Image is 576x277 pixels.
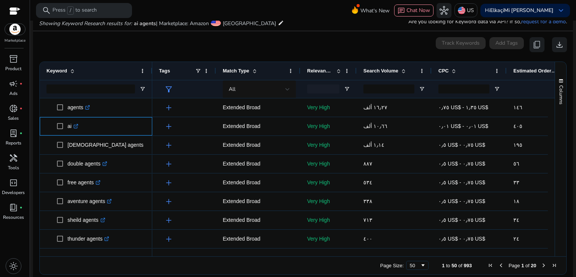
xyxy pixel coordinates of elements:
button: chatChat Now [394,5,433,17]
p: Product [5,65,21,72]
span: fiber_manual_record [19,82,22,85]
p: free agents [67,175,100,190]
button: download [552,37,567,52]
span: add [164,197,173,206]
span: 993 [464,263,472,268]
button: Open Filter Menu [494,86,500,92]
span: 1 [442,263,445,268]
p: ai [67,119,78,134]
span: hub [439,6,448,15]
button: Open Filter Menu [344,86,350,92]
span: fiber_manual_record [19,132,22,135]
span: add [164,235,173,244]
div: Last Page [551,262,557,268]
p: Marketplace [4,38,25,44]
button: Open Filter Menu [419,86,425,92]
p: Sales [8,115,19,122]
span: add [164,122,173,131]
b: ElkaçiMi [PERSON_NAME] [490,7,553,14]
span: ٣٣٨ [363,198,372,204]
span: fiber_manual_record [19,107,22,110]
span: ‏٠٫٥ US$ - ‏٠٫٧٥ US$ [438,179,485,185]
div: 50 [410,263,420,268]
span: filter_alt [164,85,173,94]
div: Page Size [406,261,429,270]
span: chat [397,7,405,15]
span: campaign [9,79,18,88]
span: ‏٠٫٧٥ US$ - ‏١٫٣٥ US$ [438,104,488,110]
span: download [555,40,564,49]
div: Page Size: [380,263,404,268]
button: Open Filter Menu [139,86,145,92]
span: ٤٠٠ [363,236,372,242]
span: / [67,6,74,15]
span: ٨٨٧ [363,161,372,167]
span: of [525,263,529,268]
p: Very High [307,175,350,190]
input: Search Volume Filter Input [363,84,414,93]
span: All [229,86,235,93]
span: ٥٣٤ [363,179,372,185]
span: add [164,141,173,150]
span: CPC [438,68,448,74]
span: Chat Now [406,7,430,14]
p: US [467,4,474,17]
span: of [458,263,462,268]
span: ‏٠٫٥ US$ - ‏٠٫٧٥ US$ [438,236,485,242]
span: handyman [9,154,18,163]
p: Extended Broad [223,212,294,228]
p: [DEMOGRAPHIC_DATA] agents [67,137,150,153]
p: Ads [9,90,18,97]
span: ١٠٫٦٦ ألف [363,123,387,129]
p: Very High [307,119,350,134]
span: ‏٠٫٥ US$ - ‏٠٫٧٥ US$ [438,161,485,167]
span: Tags [159,68,170,74]
span: Relevance Score [307,68,333,74]
input: CPC Filter Input [438,84,489,93]
span: code_blocks [9,178,18,187]
div: First Page [487,262,493,268]
p: thunder agents [67,231,109,247]
span: Search Volume [363,68,398,74]
span: ‏٠٫٥ US$ - ‏٠٫٧٥ US$ [438,198,485,204]
p: Very High [307,156,350,172]
span: Page [508,263,520,268]
span: light_mode [9,262,18,271]
span: add [164,160,173,169]
p: Developers [2,189,25,196]
span: lab_profile [9,129,18,138]
p: Reports [6,140,21,146]
span: ai agents [134,20,156,27]
span: book_4 [9,203,18,212]
p: Very High [307,100,350,115]
span: donut_small [9,104,18,113]
span: ١٤٦ [513,104,522,110]
p: Press to search [52,6,97,15]
div: Next Page [541,262,547,268]
img: us.svg [458,7,465,14]
span: search [42,6,51,15]
span: 50 [451,263,457,268]
span: add [164,216,173,225]
p: Very High [307,212,350,228]
span: Keyword [46,68,67,74]
span: Match Type [223,68,249,74]
mat-icon: edit [278,18,284,27]
span: ١٦٫٢٧ ألف [363,104,387,110]
span: ‏٠٫٥ US$ - ‏٠٫٧٥ US$ [438,217,485,223]
p: Extended Broad [223,100,294,115]
span: ٣٤ [513,217,519,223]
span: inventory_2 [9,54,18,63]
p: Very High [307,137,350,153]
p: double agents [67,156,107,172]
p: Extended Broad [223,156,294,172]
p: Extended Broad [223,137,294,153]
span: keyboard_arrow_down [556,6,565,15]
p: Extended Broad [223,231,294,247]
span: ٤٠٥ [513,123,522,129]
span: ١٫١٤ ألف [363,142,384,148]
input: Keyword Filter Input [46,84,135,93]
span: ١٨ [513,198,519,204]
span: fiber_manual_record [19,206,22,209]
span: ١٩٥ [513,142,522,148]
